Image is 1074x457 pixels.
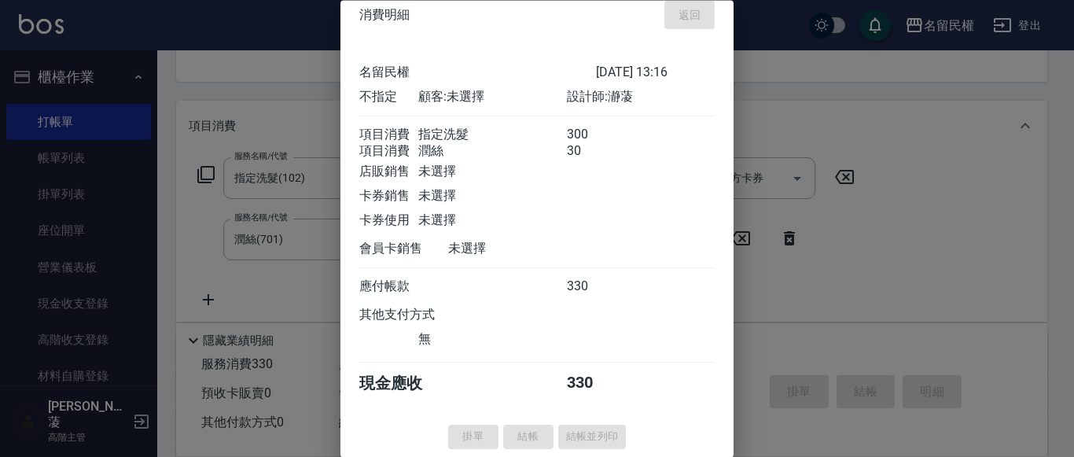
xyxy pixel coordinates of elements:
[567,374,626,395] div: 330
[418,213,566,230] div: 未選擇
[359,308,478,324] div: 其他支付方式
[359,144,418,160] div: 項目消費
[418,189,566,205] div: 未選擇
[567,144,626,160] div: 30
[359,90,418,106] div: 不指定
[359,241,448,258] div: 會員卡銷售
[359,164,418,181] div: 店販銷售
[418,164,566,181] div: 未選擇
[567,127,626,144] div: 300
[359,127,418,144] div: 項目消費
[359,279,418,296] div: 應付帳款
[567,279,626,296] div: 330
[418,90,566,106] div: 顧客: 未選擇
[418,144,566,160] div: 潤絲
[359,374,448,395] div: 現金應收
[359,7,410,23] span: 消費明細
[418,127,566,144] div: 指定洗髮
[448,241,596,258] div: 未選擇
[359,189,418,205] div: 卡券銷售
[418,332,566,348] div: 無
[359,213,418,230] div: 卡券使用
[567,90,715,106] div: 設計師: 瀞蓤
[596,65,715,82] div: [DATE] 13:16
[359,65,596,82] div: 名留民權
